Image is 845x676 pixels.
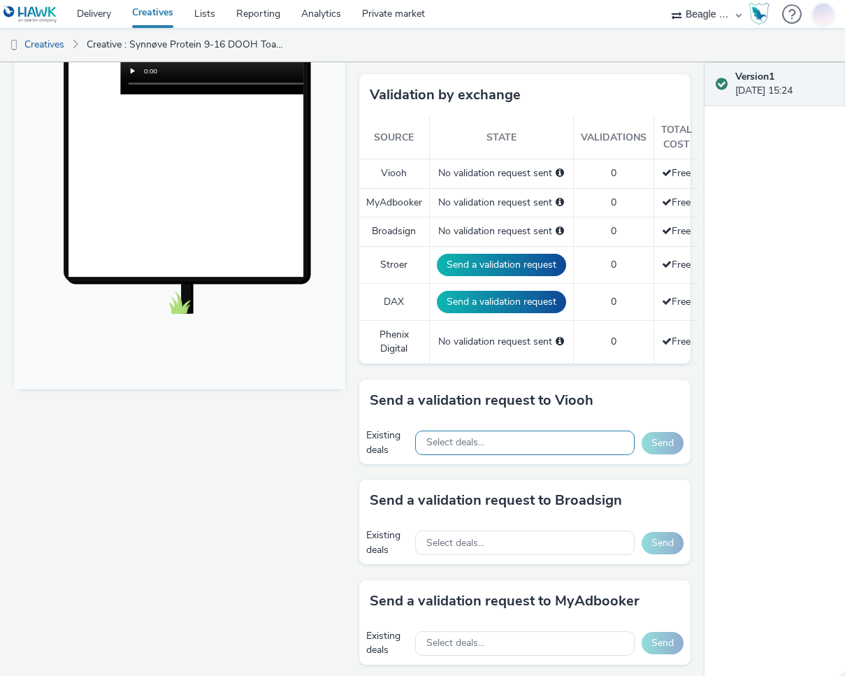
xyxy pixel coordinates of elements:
[359,116,430,159] th: Source
[7,38,21,52] img: dooh
[611,166,616,180] span: 0
[370,490,622,511] h3: Send a validation request to Broadsign
[611,258,616,271] span: 0
[366,629,409,658] div: Existing deals
[370,390,593,411] h3: Send a validation request to Viooh
[662,166,691,180] span: Free
[426,437,484,449] span: Select deals...
[359,283,430,320] td: DAX
[813,1,834,27] img: Jonas Bruzga
[611,224,616,238] span: 0
[662,258,691,271] span: Free
[642,632,684,654] button: Send
[556,166,564,180] div: Please select a deal below and click on Send to send a validation request to Viooh.
[662,196,691,209] span: Free
[642,432,684,454] button: Send
[359,320,430,364] td: Phenix Digital
[556,224,564,238] div: Please select a deal below and click on Send to send a validation request to Broadsign.
[611,196,616,209] span: 0
[662,335,691,348] span: Free
[735,70,774,83] strong: Version 1
[426,538,484,549] span: Select deals...
[437,196,566,210] div: No validation request sent
[437,335,566,349] div: No validation request sent
[611,335,616,348] span: 0
[437,291,566,313] button: Send a validation request
[556,196,564,210] div: Please select a deal below and click on Send to send a validation request to MyAdbooker.
[573,116,653,159] th: Validations
[370,85,521,106] h3: Validation by exchange
[437,224,566,238] div: No validation request sent
[662,224,691,238] span: Free
[366,528,409,557] div: Existing deals
[366,429,409,457] div: Existing deals
[437,166,566,180] div: No validation request sent
[80,28,291,62] a: Creative : Synnøve Protein 9-16 DOOH Toast
[662,295,691,308] span: Free
[429,116,573,159] th: State
[370,591,640,612] h3: Send a validation request to MyAdbooker
[653,116,699,159] th: Total cost
[359,217,430,246] td: Broadsign
[359,246,430,283] td: Stroer
[359,188,430,217] td: MyAdbooker
[3,6,57,23] img: undefined Logo
[749,3,775,25] a: Hawk Academy
[611,295,616,308] span: 0
[359,159,430,188] td: Viooh
[437,254,566,276] button: Send a validation request
[642,532,684,554] button: Send
[556,335,564,349] div: Please select a deal below and click on Send to send a validation request to Phenix Digital.
[426,638,484,649] span: Select deals...
[735,70,834,99] div: [DATE] 15:24
[749,3,770,25] img: Hawk Academy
